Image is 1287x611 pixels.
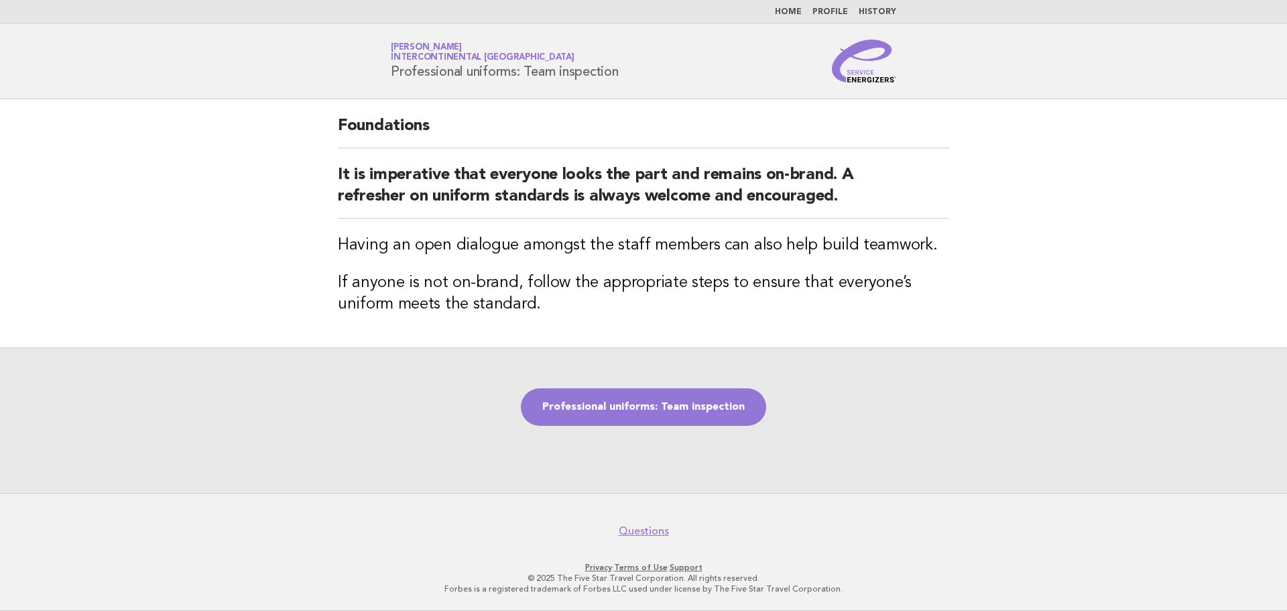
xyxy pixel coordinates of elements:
[338,115,949,148] h2: Foundations
[521,388,766,426] a: Professional uniforms: Team inspection
[775,8,802,16] a: Home
[614,563,668,572] a: Terms of Use
[670,563,702,572] a: Support
[391,54,574,62] span: InterContinental [GEOGRAPHIC_DATA]
[338,235,949,256] h3: Having an open dialogue amongst the staff members can also help build teamwork.
[233,573,1054,584] p: © 2025 The Five Star Travel Corporation. All rights reserved.
[832,40,896,82] img: Service Energizers
[619,524,669,538] a: Questions
[859,8,896,16] a: History
[391,43,574,62] a: [PERSON_NAME]InterContinental [GEOGRAPHIC_DATA]
[338,164,949,219] h2: It is imperative that everyone looks the part and remains on-brand. A refresher on uniform standa...
[585,563,612,572] a: Privacy
[338,272,949,315] h3: If anyone is not on-brand, follow the appropriate steps to ensure that everyone’s uniform meets t...
[233,584,1054,594] p: Forbes is a registered trademark of Forbes LLC used under license by The Five Star Travel Corpora...
[391,44,619,78] h1: Professional uniforms: Team inspection
[812,8,848,16] a: Profile
[233,562,1054,573] p: · ·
